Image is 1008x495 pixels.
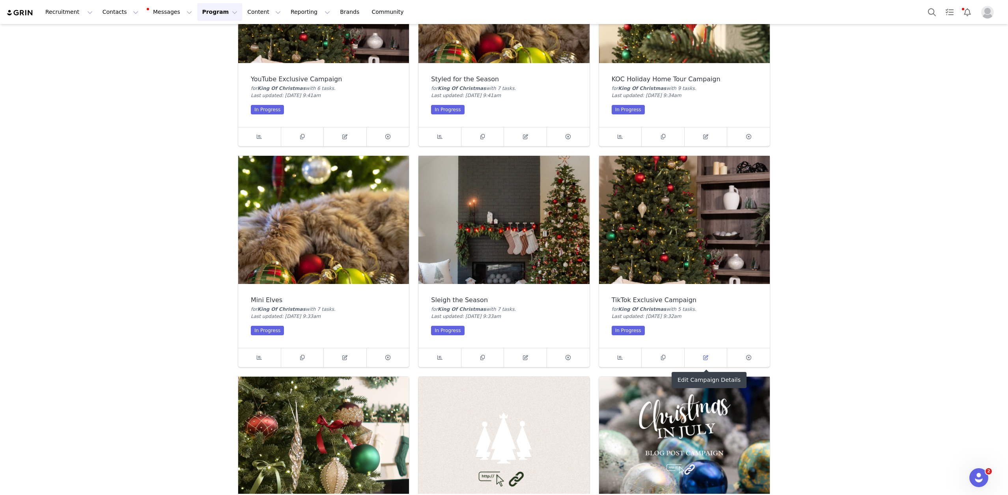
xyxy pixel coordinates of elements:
[418,156,589,284] img: Sleigh the Season
[431,313,577,320] div: Last updated: [DATE] 9:33am
[612,306,757,313] div: for with 5 task .
[238,156,409,284] img: Mini Elves
[258,86,306,91] span: King Of Christmas
[367,3,412,21] a: Community
[599,156,770,284] img: TikTok Exclusive Campaign
[612,326,645,335] div: In Progress
[258,306,306,312] span: King Of Christmas
[976,6,1002,19] button: Profile
[612,105,645,114] div: In Progress
[251,297,396,304] div: Mini Elves
[612,85,757,92] div: for with 9 task .
[438,306,486,312] span: King Of Christmas
[923,3,941,21] button: Search
[144,3,197,21] button: Messages
[251,85,396,92] div: for with 6 task .
[251,76,396,83] div: YouTube Exclusive Campaign
[431,105,464,114] div: In Progress
[431,85,577,92] div: for with 7 task .
[431,326,464,335] div: In Progress
[986,468,992,474] span: 2
[612,297,757,304] div: TikTok Exclusive Campaign
[612,76,757,83] div: KOC Holiday Home Tour Campaign
[512,86,514,91] span: s
[251,326,284,335] div: In Progress
[981,6,994,19] img: placeholder-profile.jpg
[618,86,666,91] span: King Of Christmas
[969,468,988,487] iframe: Intercom live chat
[286,3,335,21] button: Reporting
[431,92,577,99] div: Last updated: [DATE] 9:41am
[251,313,396,320] div: Last updated: [DATE] 9:33am
[612,92,757,99] div: Last updated: [DATE] 9:34am
[512,306,514,312] span: s
[431,306,577,313] div: for with 7 task .
[672,372,747,388] div: Edit Campaign Details
[251,92,396,99] div: Last updated: [DATE] 9:41am
[98,3,143,21] button: Contacts
[335,3,366,21] a: Brands
[251,306,396,313] div: for with 7 task .
[438,86,486,91] span: King Of Christmas
[612,313,757,320] div: Last updated: [DATE] 9:32am
[6,9,34,17] img: grin logo
[618,306,666,312] span: King Of Christmas
[431,76,577,83] div: Styled for the Season
[692,306,694,312] span: s
[959,3,976,21] button: Notifications
[941,3,958,21] a: Tasks
[692,86,694,91] span: s
[332,306,334,312] span: s
[197,3,242,21] button: Program
[243,3,286,21] button: Content
[431,297,577,304] div: Sleigh the Season
[251,105,284,114] div: In Progress
[332,86,334,91] span: s
[41,3,97,21] button: Recruitment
